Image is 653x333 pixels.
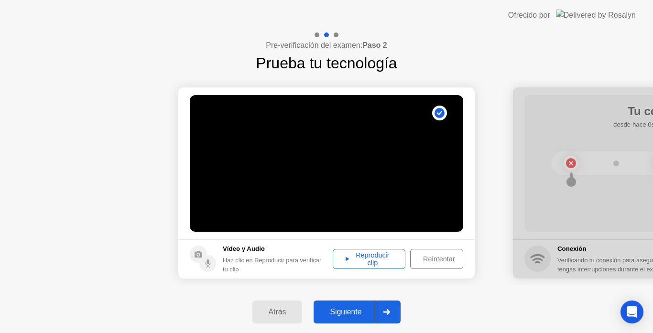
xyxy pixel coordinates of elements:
[333,249,405,269] button: Reproducir clip
[255,308,300,316] div: Atrás
[266,40,387,51] h4: Pre-verificación del examen:
[556,10,636,21] img: Delivered by Rosalyn
[252,301,303,323] button: Atrás
[620,301,643,323] div: Open Intercom Messenger
[336,251,402,267] div: Reproducir clip
[410,249,463,269] button: Reintentar
[223,244,328,254] h5: Vídeo y Audio
[316,308,375,316] div: Siguiente
[414,255,464,263] div: Reintentar
[256,52,397,75] h1: Prueba tu tecnología
[508,10,550,21] div: Ofrecido por
[362,41,387,49] b: Paso 2
[223,256,328,274] div: Haz clic en Reproducir para verificar tu clip
[314,301,401,323] button: Siguiente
